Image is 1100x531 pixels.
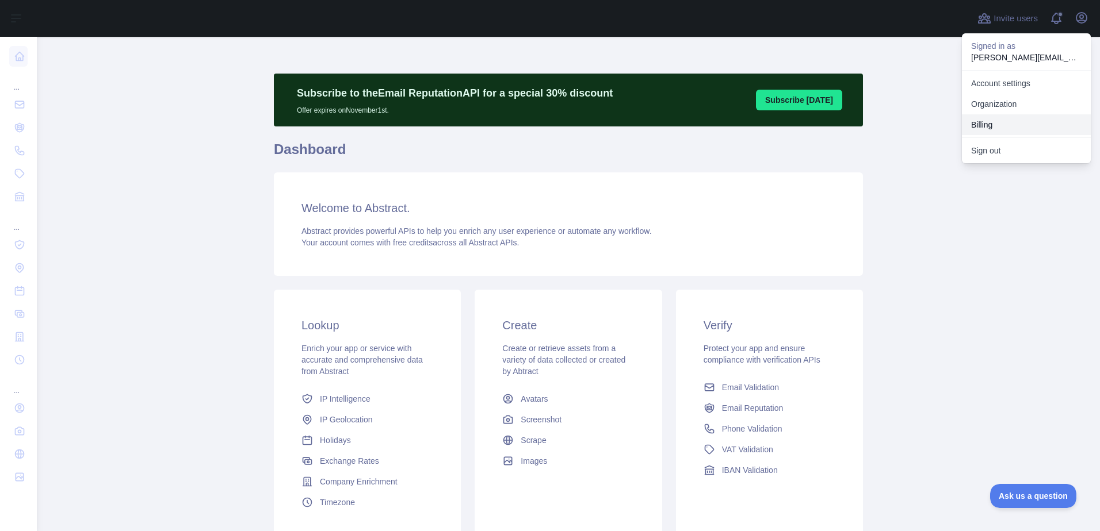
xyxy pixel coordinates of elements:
a: Holidays [297,430,438,451]
iframe: Toggle Customer Support [990,484,1077,508]
a: Screenshot [498,409,639,430]
p: [PERSON_NAME][EMAIL_ADDRESS][PERSON_NAME][DOMAIN_NAME] [971,52,1082,63]
button: Subscribe [DATE] [756,90,842,110]
div: ... [9,69,28,92]
span: Email Reputation [722,402,784,414]
span: Invite users [994,12,1038,25]
button: Billing [962,114,1091,135]
span: Screenshot [521,414,562,425]
a: Account settings [962,73,1091,94]
a: Email Validation [699,377,840,398]
p: Signed in as [971,40,1082,52]
a: IP Intelligence [297,388,438,409]
span: Images [521,455,547,467]
span: Phone Validation [722,423,782,434]
span: Create or retrieve assets from a variety of data collected or created by Abtract [502,344,625,376]
span: Timezone [320,497,355,508]
span: Your account comes with across all Abstract APIs. [301,238,519,247]
span: IBAN Validation [722,464,778,476]
span: Email Validation [722,382,779,393]
a: VAT Validation [699,439,840,460]
div: ... [9,372,28,395]
a: Images [498,451,639,471]
a: IP Geolocation [297,409,438,430]
p: Subscribe to the Email Reputation API for a special 30 % discount [297,85,613,101]
p: Offer expires on November 1st. [297,101,613,115]
span: IP Geolocation [320,414,373,425]
span: Avatars [521,393,548,405]
div: ... [9,209,28,232]
h3: Create [502,317,634,333]
a: Company Enrichment [297,471,438,492]
a: Phone Validation [699,418,840,439]
span: Exchange Rates [320,455,379,467]
h3: Welcome to Abstract. [301,200,835,216]
a: Timezone [297,492,438,513]
a: Avatars [498,388,639,409]
span: free credits [393,238,433,247]
h3: Lookup [301,317,433,333]
span: Holidays [320,434,351,446]
a: Scrape [498,430,639,451]
a: IBAN Validation [699,460,840,480]
span: Enrich your app or service with accurate and comprehensive data from Abstract [301,344,423,376]
button: Invite users [975,9,1040,28]
span: Abstract provides powerful APIs to help you enrich any user experience or automate any workflow. [301,226,652,236]
span: VAT Validation [722,444,773,455]
span: Company Enrichment [320,476,398,487]
span: IP Intelligence [320,393,371,405]
span: Protect your app and ensure compliance with verification APIs [704,344,820,364]
a: Email Reputation [699,398,840,418]
span: Scrape [521,434,546,446]
a: Exchange Rates [297,451,438,471]
button: Sign out [962,140,1091,161]
h3: Verify [704,317,835,333]
a: Organization [962,94,1091,114]
h1: Dashboard [274,140,863,168]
